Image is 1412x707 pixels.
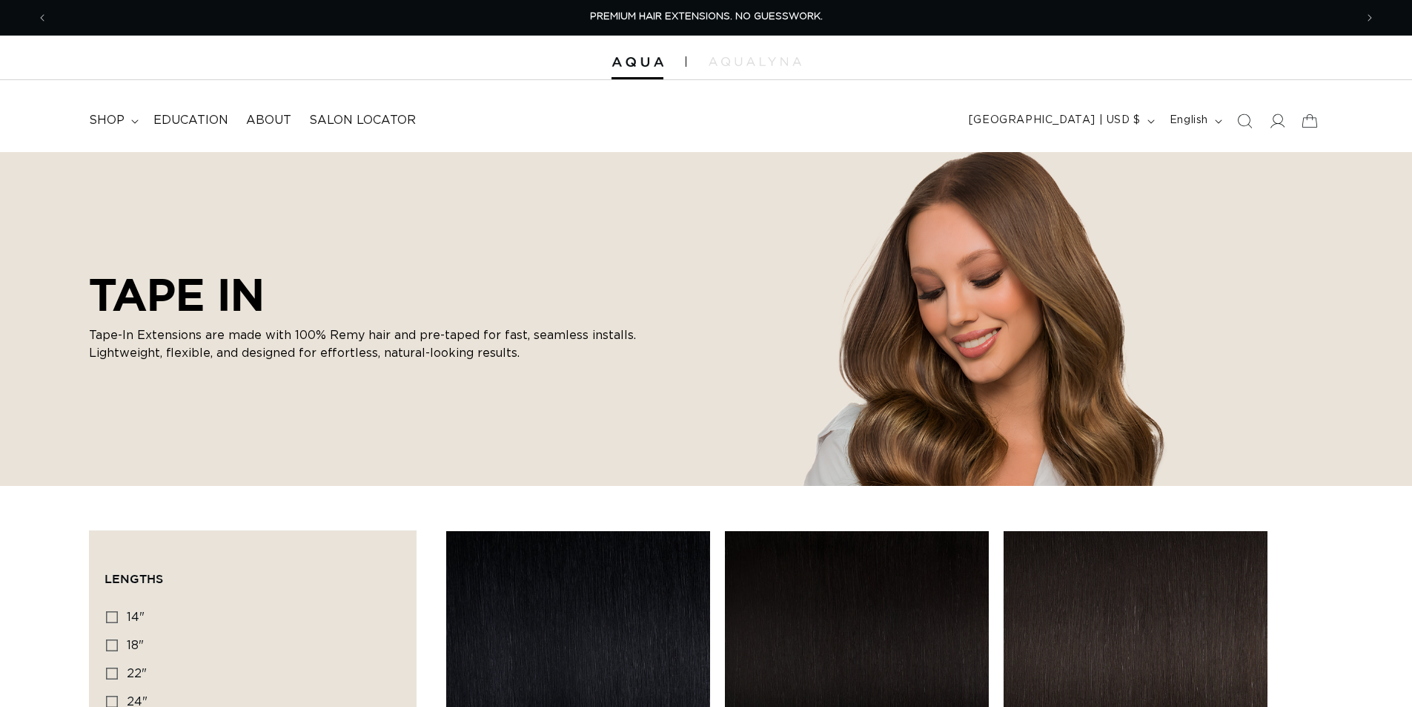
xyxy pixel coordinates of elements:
[26,4,59,32] button: Previous announcement
[127,668,147,680] span: 22"
[960,107,1161,135] button: [GEOGRAPHIC_DATA] | USD $
[237,104,300,137] a: About
[105,546,401,599] summary: Lengths (0 selected)
[611,57,663,68] img: Aqua Hair Extensions
[89,269,652,320] h2: TAPE IN
[300,104,425,137] a: Salon Locator
[145,104,237,137] a: Education
[709,57,801,66] img: aqualyna.com
[127,611,145,623] span: 14"
[309,113,416,128] span: Salon Locator
[89,113,125,128] span: shop
[89,326,652,362] p: Tape-In Extensions are made with 100% Remy hair and pre-taped for fast, seamless installs. Lightw...
[246,113,291,128] span: About
[80,104,145,137] summary: shop
[1170,113,1208,128] span: English
[105,572,163,585] span: Lengths
[590,12,823,22] span: PREMIUM HAIR EXTENSIONS. NO GUESSWORK.
[153,113,228,128] span: Education
[1228,105,1261,137] summary: Search
[127,639,144,651] span: 18"
[969,113,1141,128] span: [GEOGRAPHIC_DATA] | USD $
[1353,4,1386,32] button: Next announcement
[1161,107,1228,135] button: English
